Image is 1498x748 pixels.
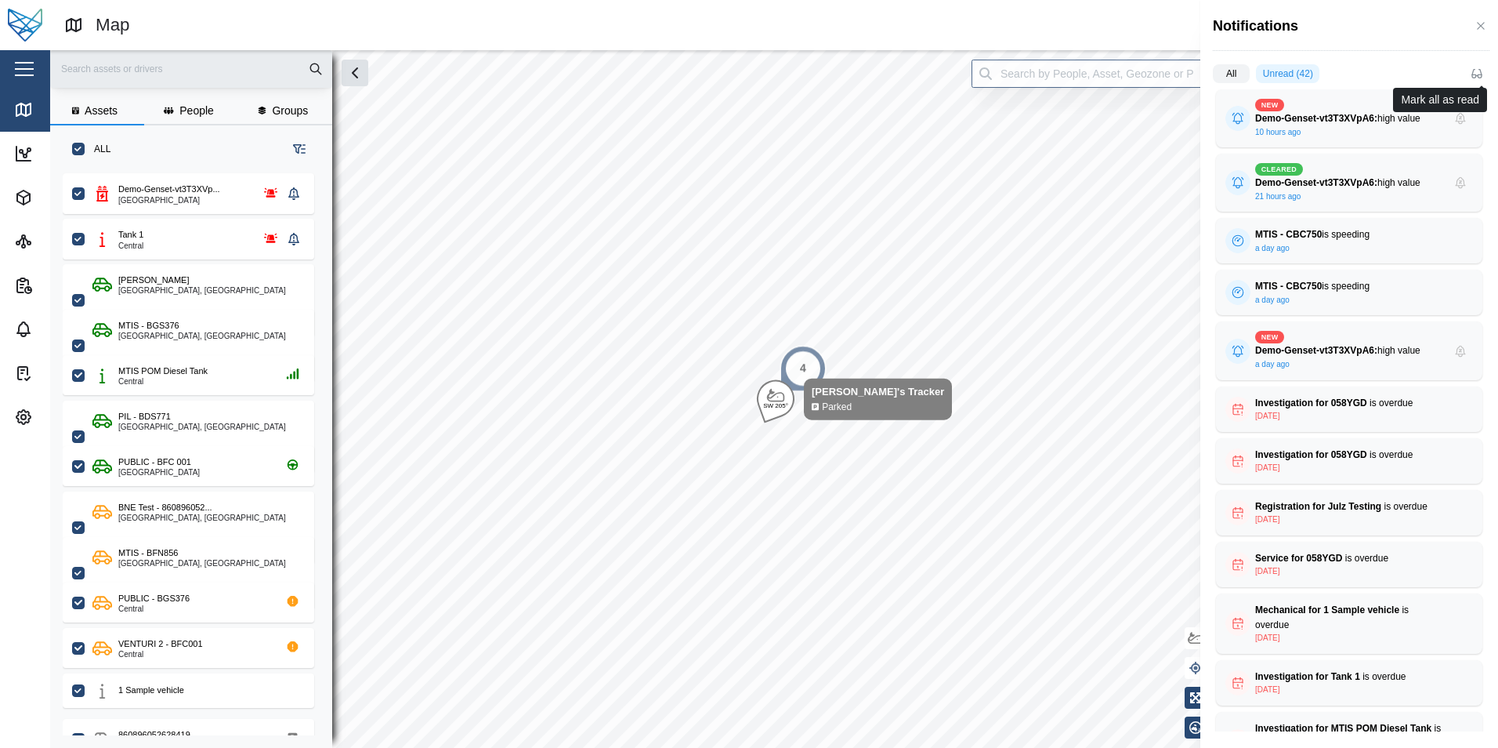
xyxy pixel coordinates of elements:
[1255,113,1377,124] strong: Demo-Genset-vt3T3XVpA6:
[1255,177,1377,188] strong: Demo-Genset-vt3T3XVpA6:
[1255,191,1301,203] div: 21 hours ago
[1255,398,1367,408] strong: Investigation for 058YGD
[1261,100,1279,111] span: new
[1255,358,1290,371] div: a day ago
[1255,448,1443,463] div: is overdue
[1261,164,1297,175] span: cleared
[1255,499,1443,514] div: is overdue
[1255,111,1443,126] div: high value
[1255,396,1443,411] div: is overdue
[1255,565,1279,578] div: [DATE]
[1255,281,1322,292] strong: MTIS - CBC750
[1255,242,1290,255] div: a day ago
[1255,294,1290,307] div: a day ago
[1255,176,1443,191] div: high value
[1255,410,1279,423] div: [DATE]
[1255,514,1279,526] div: [DATE]
[1255,553,1342,564] strong: Service for 058YGD
[1261,332,1279,343] span: new
[1255,670,1443,684] div: is overdue
[1255,501,1381,512] strong: Registration for Julz Testing
[1255,603,1443,632] div: is overdue
[1255,343,1443,358] div: high value
[1213,16,1298,36] h4: Notifications
[1255,229,1322,240] strong: MTIS - CBC750
[1255,632,1279,645] div: [DATE]
[1255,345,1377,356] strong: Demo-Genset-vt3T3XVpA6:
[1255,684,1279,696] div: [DATE]
[1255,551,1443,566] div: is overdue
[1255,723,1431,734] strong: Investigation for MTIS POM Diesel Tank
[1256,64,1319,83] label: Unread (42)
[1255,462,1279,474] div: [DATE]
[1255,227,1443,242] div: is speeding
[1255,126,1301,139] div: 10 hours ago
[1255,605,1399,615] strong: Mechanical for 1 Sample vehicle
[1213,64,1250,83] label: All
[1255,279,1443,294] div: is speeding
[1255,671,1360,682] strong: Investigation for Tank 1
[1255,449,1367,460] strong: Investigation for 058YGD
